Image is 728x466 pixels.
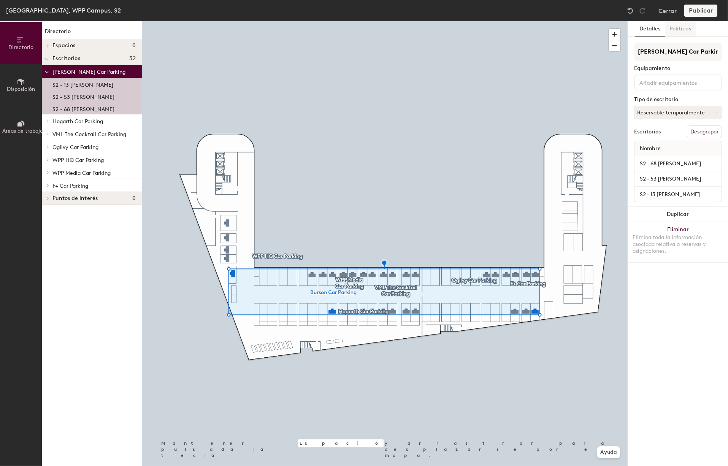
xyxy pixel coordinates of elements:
span: Disposición [7,86,35,92]
span: Hogarth Car Parking [52,118,103,125]
div: Elimina toda la información asociada relativa a reservas y asignaciones. [633,234,723,255]
input: Escritorio sin nombre [636,189,720,200]
button: Políticas [665,21,696,37]
button: EliminarElimina toda la información asociada relativa a reservas y asignaciones. [628,222,728,262]
input: Escritorio sin nombre [636,174,720,184]
span: Áreas de trabajo [2,128,43,134]
span: Ogilvy Car Parking [52,144,98,151]
span: WPP HQ Car Parking [52,157,104,163]
button: Detalles [635,21,665,37]
div: [GEOGRAPHIC_DATA], WPP Campus, S2 [6,6,121,15]
span: [PERSON_NAME] Car Parking [52,69,125,75]
img: Redo [639,7,646,14]
button: Cerrar [658,5,677,17]
span: 0 [132,43,136,49]
span: 32 [129,55,136,62]
button: Desagrupar [687,125,722,138]
span: F+ Car Parking [52,183,88,189]
div: Tipo de escritorio [634,97,722,103]
input: Escritorio sin nombre [636,159,720,169]
div: Escritorios [634,129,661,135]
input: Añadir equipamientos [638,78,706,87]
span: 0 [132,195,136,201]
span: Espacios [52,43,75,49]
span: Escritorios [52,55,80,62]
button: Ayuda [597,446,620,458]
img: Undo [626,7,634,14]
p: S2 - 13 [PERSON_NAME] [52,79,113,88]
p: S2 - 68 [PERSON_NAME] [52,104,114,113]
span: Directorio [8,44,33,51]
p: S2 - 53 [PERSON_NAME] [52,92,114,100]
div: Equipamiento [634,65,722,71]
span: WPP Media Car Parking [52,170,111,176]
button: Duplicar [628,207,728,222]
span: Puntos de interés [52,195,98,201]
button: Reservable temporalmente [634,106,722,119]
span: Nombre [636,142,665,155]
h1: Directorio [42,27,142,39]
span: VML The Cocktail Car Parking [52,131,126,138]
